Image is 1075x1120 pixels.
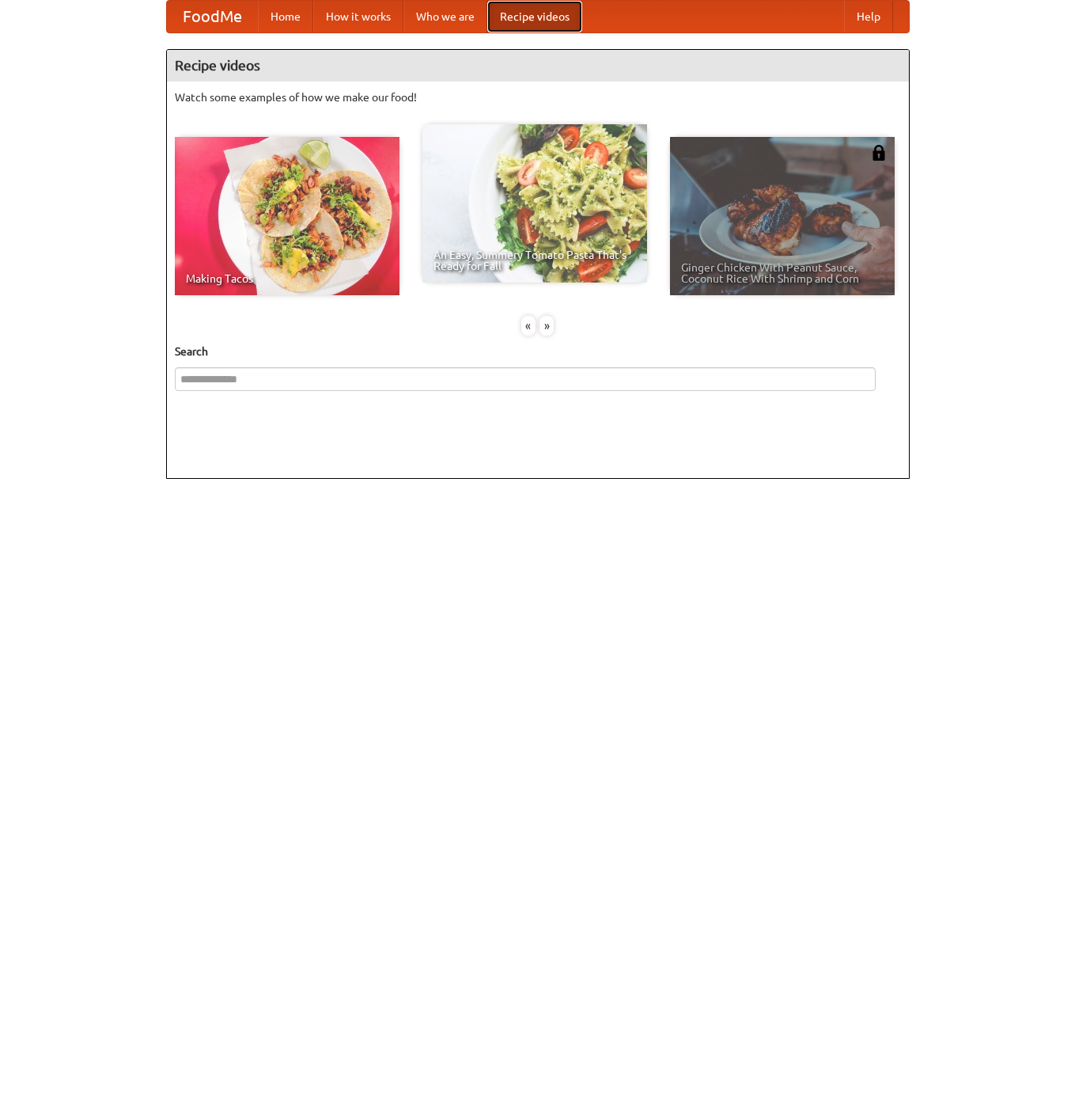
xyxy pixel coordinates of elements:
h4: Recipe videos [167,50,909,82]
a: How it works [313,1,403,32]
img: 483408.png [871,145,887,161]
h5: Search [175,344,901,359]
div: » [539,316,554,336]
span: An Easy, Summery Tomato Pasta That's Ready for Fall [433,249,636,271]
div: « [521,316,536,336]
a: Home [258,1,313,32]
a: Who we are [403,1,487,32]
p: Watch some examples of how we make our food! [175,89,901,105]
span: Making Tacos [186,273,388,284]
a: An Easy, Summery Tomato Pasta That's Ready for Fall [422,124,647,283]
a: Making Tacos [175,137,399,295]
a: Help [844,1,893,32]
a: Recipe videos [487,1,582,32]
a: FoodMe [167,1,258,32]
